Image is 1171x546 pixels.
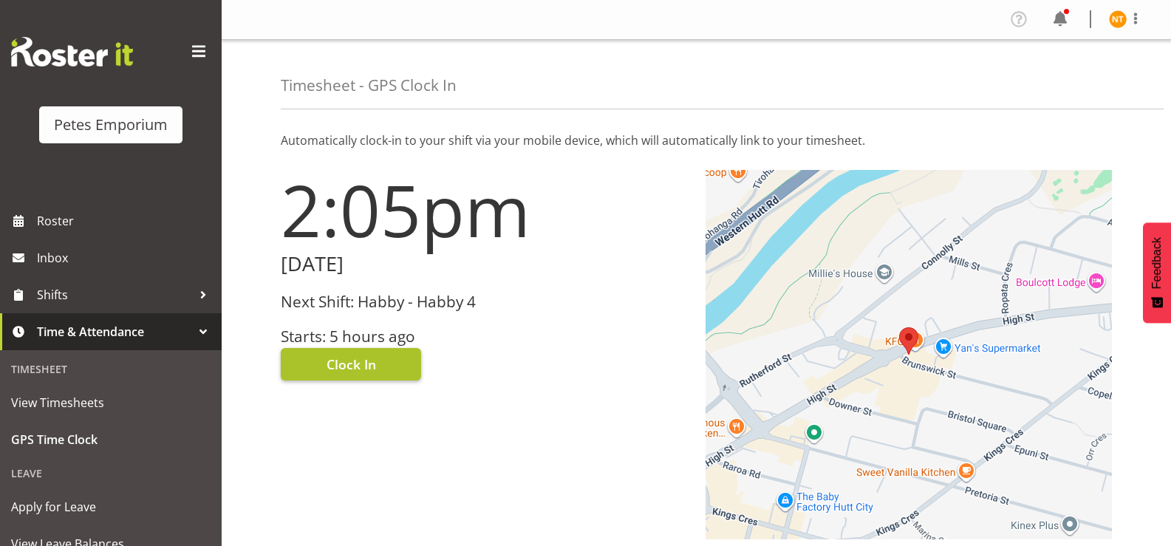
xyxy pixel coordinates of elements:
span: View Timesheets [11,392,211,414]
h3: Starts: 5 hours ago [281,328,688,345]
a: Apply for Leave [4,488,218,525]
h2: [DATE] [281,253,688,276]
button: Feedback - Show survey [1143,222,1171,323]
p: Automatically clock-in to your shift via your mobile device, which will automatically link to you... [281,132,1112,149]
h4: Timesheet - GPS Clock In [281,77,457,94]
h3: Next Shift: Habby - Habby 4 [281,293,688,310]
img: nicole-thomson8388.jpg [1109,10,1127,28]
span: Apply for Leave [11,496,211,518]
button: Clock In [281,348,421,381]
a: View Timesheets [4,384,218,421]
a: GPS Time Clock [4,421,218,458]
div: Leave [4,458,218,488]
span: Shifts [37,284,192,306]
div: Petes Emporium [54,114,168,136]
span: Clock In [327,355,376,374]
span: Time & Attendance [37,321,192,343]
div: Timesheet [4,354,218,384]
h1: 2:05pm [281,170,688,250]
span: Inbox [37,247,214,269]
img: Rosterit website logo [11,37,133,66]
span: Feedback [1150,237,1164,289]
span: GPS Time Clock [11,429,211,451]
span: Roster [37,210,214,232]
